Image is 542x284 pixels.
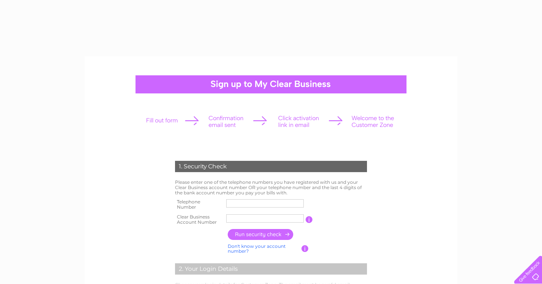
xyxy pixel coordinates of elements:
[301,245,309,252] input: Information
[306,216,313,223] input: Information
[173,197,224,212] th: Telephone Number
[173,178,369,197] td: Please enter one of the telephone numbers you have registered with us and your Clear Business acc...
[175,263,367,275] div: 2. Your Login Details
[173,212,224,227] th: Clear Business Account Number
[228,243,286,254] a: Don't know your account number?
[175,161,367,172] div: 1. Security Check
